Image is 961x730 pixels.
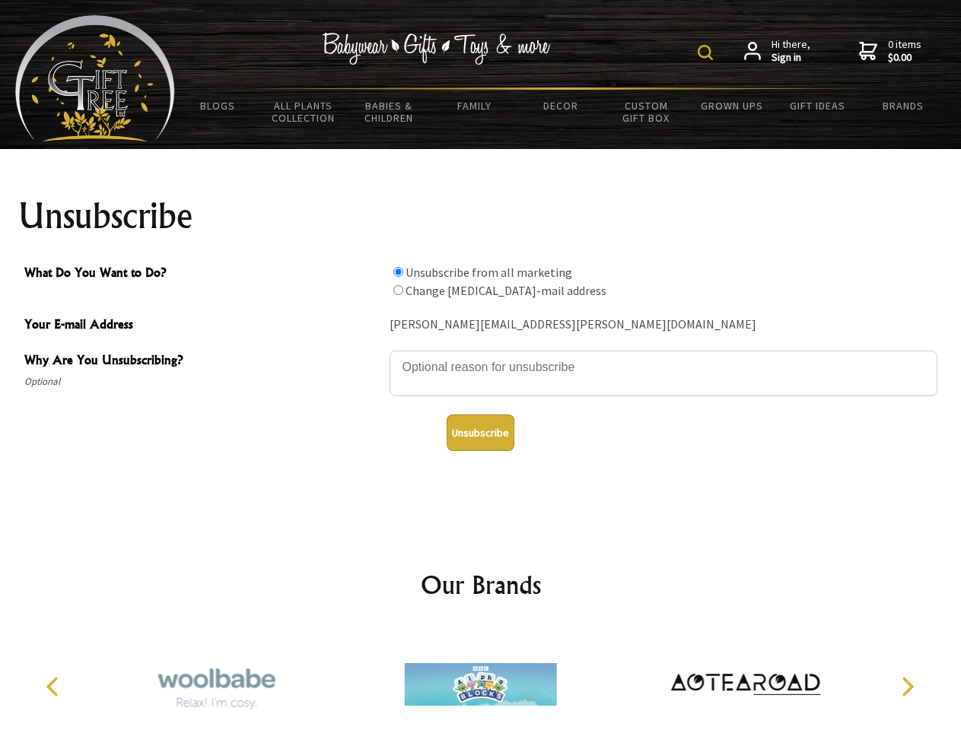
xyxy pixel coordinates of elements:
div: [PERSON_NAME][EMAIL_ADDRESS][PERSON_NAME][DOMAIN_NAME] [390,313,937,337]
span: What Do You Want to Do? [24,263,382,285]
label: Unsubscribe from all marketing [406,265,572,280]
a: Grown Ups [689,90,775,122]
a: Brands [861,90,947,122]
a: Family [432,90,518,122]
span: Why Are You Unsubscribing? [24,351,382,373]
a: Decor [517,90,603,122]
label: Change [MEDICAL_DATA]-mail address [406,283,606,298]
strong: Sign in [772,51,810,65]
h1: Unsubscribe [18,198,943,234]
span: Hi there, [772,38,810,65]
span: Your E-mail Address [24,315,382,337]
button: Next [890,670,924,703]
a: Custom Gift Box [603,90,689,134]
span: 0 items [888,37,921,65]
a: Gift Ideas [775,90,861,122]
a: 0 items$0.00 [859,38,921,65]
img: Babyware - Gifts - Toys and more... [15,15,175,141]
img: product search [698,45,713,60]
input: What Do You Want to Do? [393,267,403,277]
a: All Plants Collection [261,90,347,134]
a: Hi there,Sign in [744,38,810,65]
img: Babywear - Gifts - Toys & more [323,33,551,65]
a: BLOGS [175,90,261,122]
button: Unsubscribe [447,414,514,451]
input: What Do You Want to Do? [393,285,403,295]
strong: $0.00 [888,51,921,65]
h2: Our Brands [30,567,931,603]
span: Optional [24,373,382,391]
a: Babies & Children [346,90,432,134]
textarea: Why Are You Unsubscribing? [390,351,937,396]
button: Previous [38,670,72,703]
